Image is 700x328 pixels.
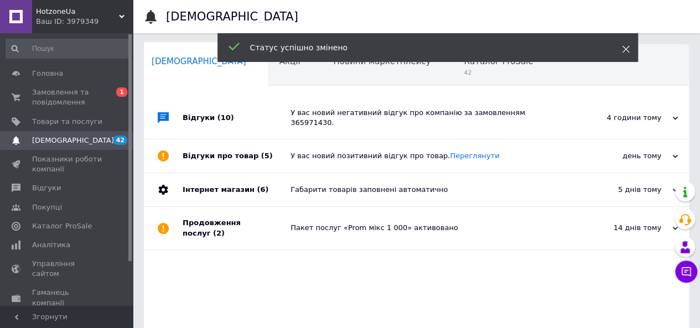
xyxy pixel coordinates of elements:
[32,221,92,231] span: Каталог ProSale
[32,183,61,193] span: Відгуки
[567,223,678,233] div: 14 днів тому
[291,151,567,161] div: У вас новий позитивний відгук про товар.
[32,202,62,212] span: Покупці
[32,69,63,79] span: Головна
[183,207,291,249] div: Продовження послуг
[450,152,499,160] a: Переглянути
[183,139,291,173] div: Відгуки про товар
[116,87,127,97] span: 1
[291,108,567,128] div: У вас новий негативний відгук про компанію за замовленням 365971430.
[567,113,678,123] div: 4 години тому
[36,17,133,27] div: Ваш ID: 3979349
[183,97,291,139] div: Відгуки
[291,185,567,195] div: Габарити товарів заповнені автоматично
[261,152,273,160] span: (5)
[213,229,225,237] span: (2)
[464,69,533,77] span: 42
[567,151,678,161] div: день тому
[166,10,298,23] h1: [DEMOGRAPHIC_DATA]
[32,154,102,174] span: Показники роботи компанії
[257,185,268,194] span: (6)
[113,136,127,145] span: 42
[32,136,114,145] span: [DEMOGRAPHIC_DATA]
[250,42,594,53] div: Статус успішно змінено
[32,288,102,308] span: Гаманець компанії
[291,223,567,233] div: Пакет послуг «Prom мікс 1 000» активовано
[36,7,119,17] span: HotzoneUa
[32,117,102,127] span: Товари та послуги
[32,240,70,250] span: Аналітика
[183,173,291,206] div: Інтернет магазин
[32,259,102,279] span: Управління сайтом
[675,261,697,283] button: Чат з покупцем
[567,185,678,195] div: 5 днів тому
[6,39,131,59] input: Пошук
[32,87,102,107] span: Замовлення та повідомлення
[217,113,234,122] span: (10)
[152,56,246,66] span: [DEMOGRAPHIC_DATA]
